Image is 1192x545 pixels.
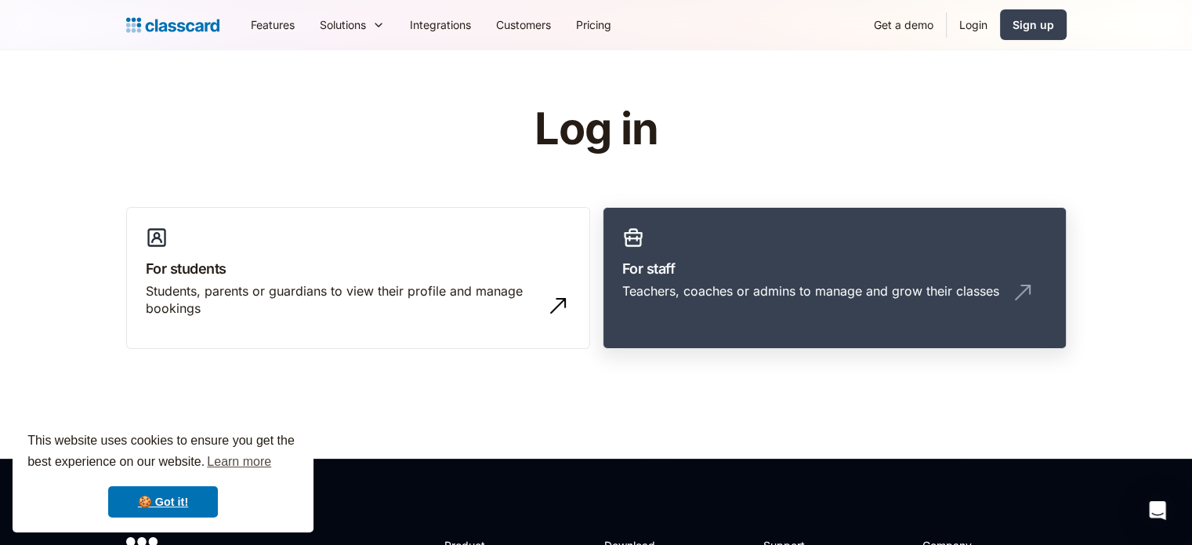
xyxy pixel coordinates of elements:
div: Teachers, coaches or admins to manage and grow their classes [622,282,999,300]
a: Login [947,7,1000,42]
a: Features [238,7,307,42]
a: Customers [484,7,563,42]
a: For staffTeachers, coaches or admins to manage and grow their classes [603,207,1067,350]
a: Get a demo [861,7,946,42]
a: home [126,14,219,36]
div: Open Intercom Messenger [1139,492,1176,529]
div: cookieconsent [13,416,313,532]
a: Sign up [1000,9,1067,40]
a: learn more about cookies [205,450,274,474]
div: Solutions [307,7,397,42]
div: Sign up [1013,16,1054,33]
a: For studentsStudents, parents or guardians to view their profile and manage bookings [126,207,590,350]
h3: For staff [622,258,1047,279]
h3: For students [146,258,571,279]
a: Integrations [397,7,484,42]
div: Students, parents or guardians to view their profile and manage bookings [146,282,539,318]
div: Solutions [320,16,366,33]
h1: Log in [347,105,845,154]
span: This website uses cookies to ensure you get the best experience on our website. [27,431,299,474]
a: Pricing [563,7,624,42]
a: dismiss cookie message [108,486,218,518]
